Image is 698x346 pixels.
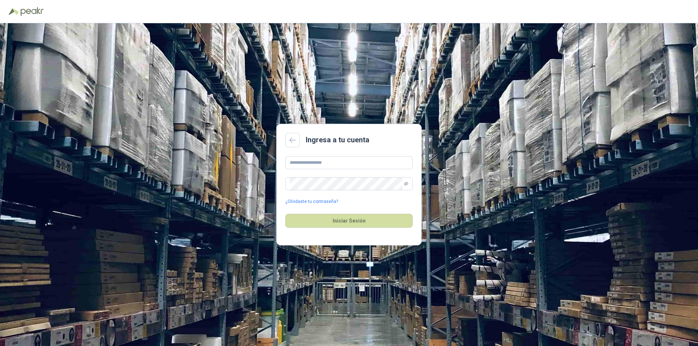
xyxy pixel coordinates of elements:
h2: Ingresa a tu cuenta [306,134,369,146]
img: Peakr [20,7,44,16]
a: ¿Olvidaste tu contraseña? [285,198,338,205]
span: eye-invisible [404,182,408,186]
img: Logo [9,8,19,15]
button: Iniciar Sesión [285,214,413,228]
